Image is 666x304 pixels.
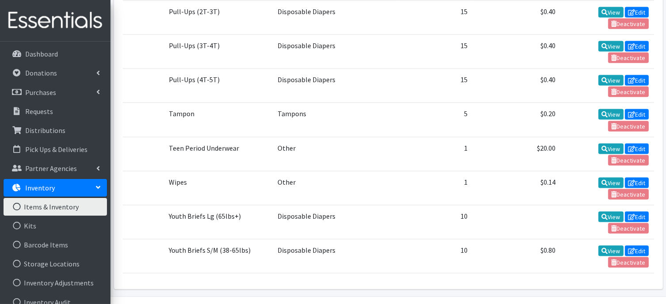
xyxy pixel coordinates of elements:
[625,144,649,154] a: Edit
[625,75,649,86] a: Edit
[625,212,649,222] a: Edit
[396,239,473,274] td: 10
[473,34,561,68] td: $0.40
[396,34,473,68] td: 15
[4,45,107,63] a: Dashboard
[25,145,88,154] p: Pick Ups & Deliveries
[473,171,561,205] td: $0.14
[473,103,561,137] td: $0.20
[598,75,624,86] a: View
[4,255,107,273] a: Storage Locations
[164,137,272,171] td: Teen Period Underwear
[598,7,624,18] a: View
[272,239,360,274] td: Disposable Diapers
[4,160,107,177] a: Partner Agencies
[598,212,624,222] a: View
[272,205,360,239] td: Disposable Diapers
[598,109,624,120] a: View
[598,144,624,154] a: View
[625,7,649,18] a: Edit
[4,198,107,216] a: Items & Inventory
[4,64,107,82] a: Donations
[272,34,360,68] td: Disposable Diapers
[396,103,473,137] td: 5
[625,246,649,256] a: Edit
[25,164,77,173] p: Partner Agencies
[4,103,107,120] a: Requests
[4,84,107,101] a: Purchases
[25,88,56,97] p: Purchases
[164,103,272,137] td: Tampon
[396,0,473,34] td: 15
[598,41,624,52] a: View
[598,246,624,256] a: View
[164,34,272,68] td: Pull-Ups (3T-4T)
[164,0,272,34] td: Pull-Ups (2T-3T)
[473,69,561,103] td: $0.40
[4,6,107,35] img: HumanEssentials
[4,236,107,254] a: Barcode Items
[272,69,360,103] td: Disposable Diapers
[25,126,65,135] p: Distributions
[164,239,272,274] td: Youth Briefs S/M (38-65lbs)
[25,183,55,192] p: Inventory
[4,141,107,158] a: Pick Ups & Deliveries
[396,69,473,103] td: 15
[272,0,360,34] td: Disposable Diapers
[4,122,107,139] a: Distributions
[164,171,272,205] td: Wipes
[625,41,649,52] a: Edit
[272,171,360,205] td: Other
[4,179,107,197] a: Inventory
[164,69,272,103] td: Pull-Ups (4T-5T)
[4,217,107,235] a: Kits
[598,178,624,188] a: View
[396,205,473,239] td: 10
[396,137,473,171] td: 1
[164,205,272,239] td: Youth Briefs Lg (65lbs+)
[625,109,649,120] a: Edit
[473,239,561,274] td: $0.80
[473,137,561,171] td: $20.00
[396,171,473,205] td: 1
[272,137,360,171] td: Other
[473,0,561,34] td: $0.40
[25,49,58,58] p: Dashboard
[25,107,53,116] p: Requests
[25,68,57,77] p: Donations
[4,274,107,292] a: Inventory Adjustments
[272,103,360,137] td: Tampons
[625,178,649,188] a: Edit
